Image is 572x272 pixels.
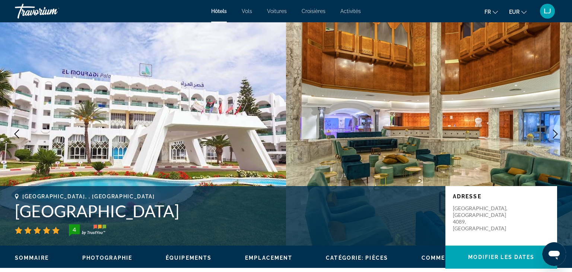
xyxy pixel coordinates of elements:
a: Activités [340,8,361,14]
button: Sommaire [15,255,49,261]
span: LJ [544,7,551,15]
button: Photographie [82,255,132,261]
a: Croisières [302,8,325,14]
button: Changer de langue [484,6,498,17]
a: Travorium [15,1,89,21]
button: Menu de l'utilisateur [538,3,557,19]
button: Changer de devise [509,6,527,17]
iframe: Bouton de lancement de la fenêtre de messagerie [542,242,566,266]
button: Image précédente [7,125,26,143]
button: Équipements [166,255,212,261]
span: fr [484,9,491,15]
button: Modifier les dates [445,246,557,269]
a: Hôtels [211,8,227,14]
span: [GEOGRAPHIC_DATA], , [GEOGRAPHIC_DATA] [22,193,155,199]
button: Commentaires [422,255,472,261]
button: Emplacement [245,255,292,261]
p: [GEOGRAPHIC_DATA], [GEOGRAPHIC_DATA] 4089, [GEOGRAPHIC_DATA] [453,205,512,232]
button: Catégorie: Pièces [326,255,388,261]
span: EUR [509,9,519,15]
p: Adresse [453,193,550,199]
h1: [GEOGRAPHIC_DATA] [15,201,438,221]
a: Voitures [267,8,287,14]
img: TrustYou badge d'évaluation des clients [69,224,106,236]
button: Prochaine image [546,125,565,143]
a: Vols [242,8,252,14]
span: Modifier les dates [468,254,535,260]
div: 4 [67,225,82,234]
